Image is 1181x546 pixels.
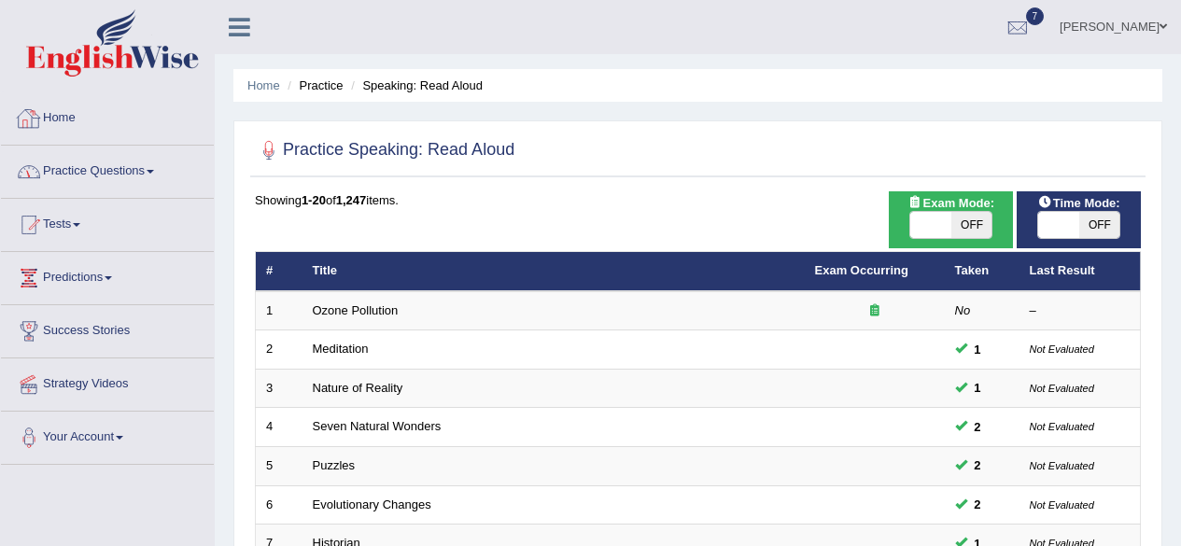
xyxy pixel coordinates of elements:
[313,458,356,472] a: Puzzles
[1030,343,1094,355] small: Not Evaluated
[256,291,302,330] td: 1
[336,193,367,207] b: 1,247
[967,340,989,359] span: You can still take this question
[256,447,302,486] td: 5
[1019,252,1141,291] th: Last Result
[302,252,805,291] th: Title
[815,263,908,277] a: Exam Occurring
[256,369,302,408] td: 3
[1,199,214,245] a: Tests
[967,417,989,437] span: You can still take this question
[1,252,214,299] a: Predictions
[1079,212,1120,238] span: OFF
[901,193,1002,213] span: Exam Mode:
[1030,421,1094,432] small: Not Evaluated
[255,136,514,164] h2: Practice Speaking: Read Aloud
[283,77,343,94] li: Practice
[313,303,399,317] a: Ozone Pollution
[302,193,326,207] b: 1-20
[1,92,214,139] a: Home
[951,212,992,238] span: OFF
[1030,499,1094,511] small: Not Evaluated
[346,77,483,94] li: Speaking: Read Aloud
[1030,302,1131,320] div: –
[815,302,935,320] div: Exam occurring question
[256,330,302,370] td: 2
[1030,460,1094,471] small: Not Evaluated
[889,191,1013,248] div: Show exams occurring in exams
[967,455,989,475] span: You can still take this question
[967,378,989,398] span: You can still take this question
[313,342,369,356] a: Meditation
[247,78,280,92] a: Home
[1,358,214,405] a: Strategy Videos
[313,497,431,511] a: Evolutionary Changes
[1,412,214,458] a: Your Account
[255,191,1141,209] div: Showing of items.
[256,485,302,525] td: 6
[967,495,989,514] span: You can still take this question
[1,305,214,352] a: Success Stories
[256,408,302,447] td: 4
[1030,383,1094,394] small: Not Evaluated
[1,146,214,192] a: Practice Questions
[256,252,302,291] th: #
[945,252,1019,291] th: Taken
[313,381,403,395] a: Nature of Reality
[1031,193,1128,213] span: Time Mode:
[955,303,971,317] em: No
[313,419,442,433] a: Seven Natural Wonders
[1026,7,1045,25] span: 7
